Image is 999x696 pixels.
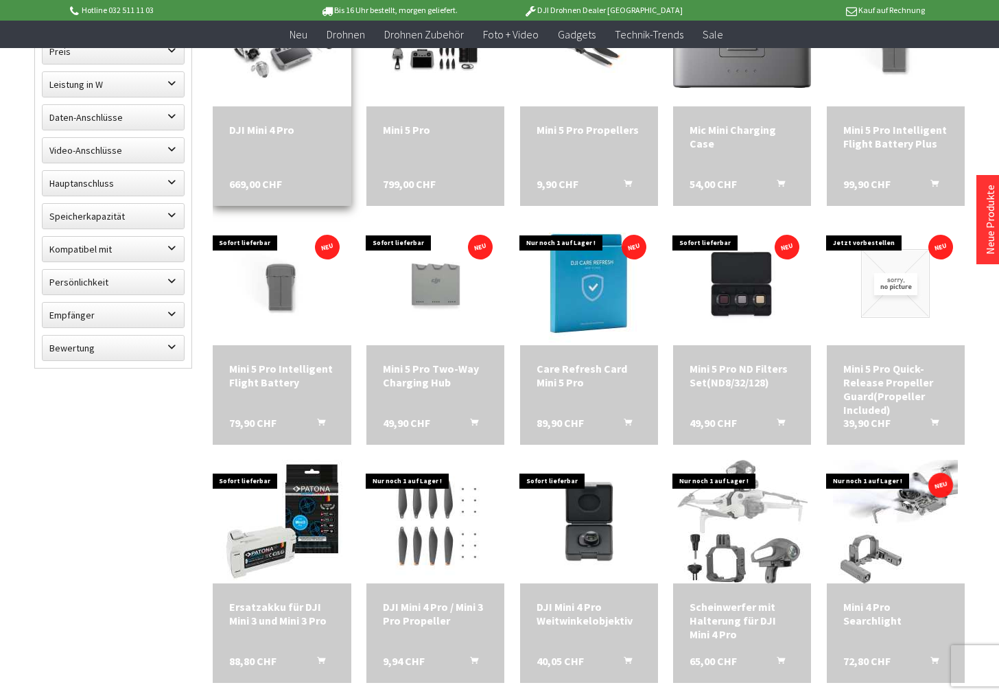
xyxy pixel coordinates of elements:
a: Mini 4 Pro Searchlight 72,80 CHF In den Warenkorb [843,600,948,627]
button: In den Warenkorb [454,416,486,434]
span: Technik-Trends [615,27,683,41]
p: Kauf auf Rechnung [710,2,924,19]
img: Mini 5 Pro Intelligent Flight Battery [213,237,351,329]
a: DJI Mini 4 Pro / Mini 3 Pro Propeller 9,94 CHF In den Warenkorb [383,600,488,627]
div: Mini 5 Pro Intelligent Flight Battery Plus [843,123,948,150]
a: DJI Mini 4 Pro 669,00 CHF [229,123,334,137]
label: Persönlichkeit [43,270,184,294]
div: Scheinwerfer mit Halterung für DJI Mini 4 Pro [690,600,795,641]
a: Foto + Video [473,21,548,49]
div: Ersatzakku für DJI Mini 3 und Mini 3 Pro [229,600,334,627]
span: Foto + Video [483,27,539,41]
span: 88,80 CHF [229,654,277,668]
a: Mic Mini Charging Case 54,00 CHF In den Warenkorb [690,123,795,150]
span: 54,00 CHF [690,177,737,191]
span: Neu [290,27,307,41]
span: 72,80 CHF [843,654,891,668]
label: Bewertung [43,336,184,360]
button: In den Warenkorb [760,177,793,195]
span: 99,90 CHF [843,177,891,191]
div: DJI Mini 4 Pro / Mini 3 Pro Propeller [383,600,488,627]
a: Mini 5 Pro Propellers 9,90 CHF In den Warenkorb [537,123,642,137]
img: Ersatzakku für DJI Mini 3 und Mini 3 Pro [222,460,343,583]
a: Drohnen Zubehör [375,21,473,49]
p: Bis 16 Uhr bestellt, morgen geliefert. [281,2,495,19]
label: Video-Anschlüsse [43,138,184,163]
a: Mini 5 Pro Quick-Release Propeller Guard(Propeller Included) 39,90 CHF In den Warenkorb [843,362,948,417]
span: Drohnen Zubehör [384,27,464,41]
button: In den Warenkorb [914,177,947,195]
button: In den Warenkorb [301,654,333,672]
img: DJI Mini 4 Pro / Mini 3 Pro Propeller [366,467,504,577]
img: Mini 5 Pro Quick-Release Propeller Guard(Propeller Included) [861,249,930,318]
div: DJI Mini 4 Pro [229,123,334,137]
div: Mini 5 Pro Propellers [537,123,642,137]
label: Preis [43,39,184,64]
span: 669,00 CHF [229,177,282,191]
a: DJI Mini 4 Pro Weitwinkelobjektiv 40,05 CHF In den Warenkorb [537,600,642,627]
a: Scheinwerfer mit Halterung für DJI Mini 4 Pro 65,00 CHF In den Warenkorb [690,600,795,641]
a: Mini 5 Pro Two-Way Charging Hub 49,90 CHF In den Warenkorb [383,362,488,389]
span: 79,90 CHF [229,416,277,430]
span: 39,90 CHF [843,416,891,430]
a: Mini 5 Pro Intelligent Flight Battery 79,90 CHF In den Warenkorb [229,362,334,389]
button: In den Warenkorb [760,654,793,672]
span: 65,00 CHF [690,654,737,668]
p: Hotline 032 511 11 03 [67,2,281,19]
a: Gadgets [548,21,605,49]
a: Technik-Trends [605,21,693,49]
label: Hauptanschluss [43,171,184,196]
div: Care Refresh Card Mini 5 Pro [537,362,642,389]
span: Sale [703,27,723,41]
div: DJI Mini 4 Pro Weitwinkelobjektiv [537,600,642,627]
span: 40,05 CHF [537,654,584,668]
div: Mic Mini Charging Case [690,123,795,150]
label: Speicherkapazität [43,204,184,229]
label: Daten-Anschlüsse [43,105,184,130]
button: In den Warenkorb [454,654,486,672]
label: Leistung in W [43,72,184,97]
a: Mini 5 Pro Intelligent Flight Battery Plus 99,90 CHF In den Warenkorb [843,123,948,150]
div: Mini 5 Pro [383,123,488,137]
a: Mini 5 Pro 799,00 CHF [383,123,488,137]
span: Drohnen [327,27,365,41]
div: Mini 5 Pro Intelligent Flight Battery [229,362,334,389]
div: Mini 5 Pro Two-Way Charging Hub [383,362,488,389]
img: Care Refresh Card Mini 5 Pro [527,222,650,345]
img: Mini 5 Pro Two-Way Charging Hub [366,237,504,329]
div: Mini 5 Pro Quick-Release Propeller Guard(Propeller Included) [843,362,948,417]
button: In den Warenkorb [914,654,947,672]
img: Mini 4 Pro Searchlight [833,460,958,583]
button: In den Warenkorb [607,416,640,434]
span: 799,00 CHF [383,177,436,191]
a: Drohnen [317,21,375,49]
label: Kompatibel mit [43,237,184,262]
span: 49,90 CHF [690,416,737,430]
button: In den Warenkorb [607,654,640,672]
img: Scheinwerfer mit Halterung für DJI Mini 4 Pro [677,460,808,583]
a: Neue Produkte [983,185,997,255]
label: Empfänger [43,303,184,327]
span: 49,90 CHF [383,416,430,430]
p: DJI Drohnen Dealer [GEOGRAPHIC_DATA] [496,2,710,19]
a: Care Refresh Card Mini 5 Pro 89,90 CHF In den Warenkorb [537,362,642,389]
div: Mini 4 Pro Searchlight [843,600,948,627]
button: In den Warenkorb [914,416,947,434]
button: In den Warenkorb [760,416,793,434]
a: Ersatzakku für DJI Mini 3 und Mini 3 Pro 88,80 CHF In den Warenkorb [229,600,334,627]
span: 89,90 CHF [537,416,584,430]
div: Mini 5 Pro ND Filters Set(ND8/32/128) [690,362,795,389]
img: Mini 5 Pro ND Filters Set(ND8/32/128) [673,237,811,329]
a: Mini 5 Pro ND Filters Set(ND8/32/128) 49,90 CHF In den Warenkorb [690,362,795,389]
img: DJI Mini 4 Pro Weitwinkelobjektiv [520,467,658,577]
a: Sale [693,21,733,49]
span: 9,94 CHF [383,654,425,668]
a: Neu [280,21,317,49]
span: Gadgets [558,27,596,41]
span: 9,90 CHF [537,177,578,191]
button: In den Warenkorb [607,177,640,195]
button: In den Warenkorb [301,416,333,434]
